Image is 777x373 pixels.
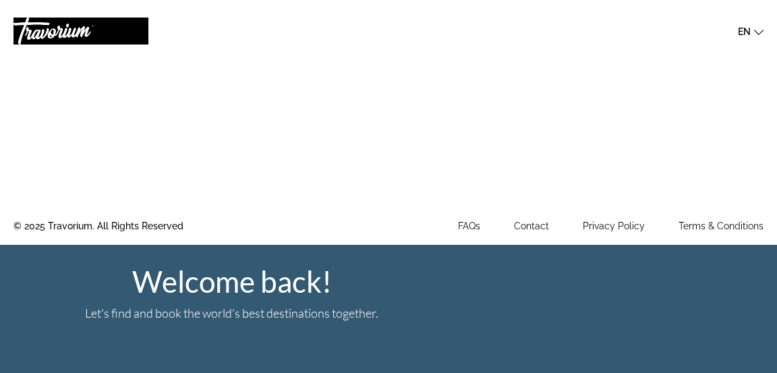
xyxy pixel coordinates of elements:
span: © 2025 Travorium. All Rights Reserved [13,221,183,231]
a: FAQs [458,221,480,231]
a: Privacy Policy [583,221,645,231]
a: Contact [514,221,549,231]
a: Travorium [13,13,148,49]
span: en [738,26,751,37]
button: Change language [738,22,764,41]
a: Terms & Conditions [679,221,764,231]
